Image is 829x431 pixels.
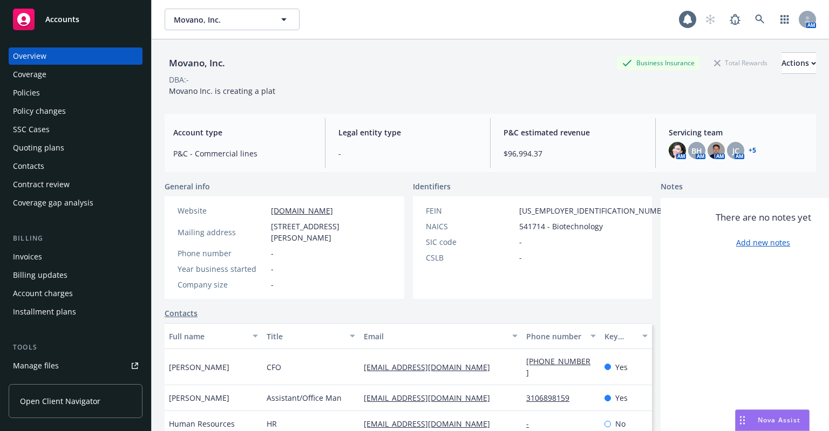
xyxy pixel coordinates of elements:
[173,127,312,138] span: Account type
[9,4,142,35] a: Accounts
[604,331,636,342] div: Key contact
[9,158,142,175] a: Contacts
[271,263,274,275] span: -
[526,419,538,429] a: -
[165,181,210,192] span: General info
[13,66,46,83] div: Coverage
[782,52,816,74] button: Actions
[271,221,391,243] span: [STREET_ADDRESS][PERSON_NAME]
[13,266,67,284] div: Billing updates
[617,56,700,70] div: Business Insurance
[736,410,749,430] div: Drag to move
[13,102,66,120] div: Policy changes
[749,9,771,30] a: Search
[359,323,522,349] button: Email
[504,148,642,159] span: $96,994.37
[426,221,515,232] div: NAICS
[426,236,515,248] div: SIC code
[271,206,333,216] a: [DOMAIN_NAME]
[615,361,628,373] span: Yes
[519,221,603,232] span: 541714 - Biotechnology
[724,9,746,30] a: Report a Bug
[426,205,515,216] div: FEIN
[178,227,267,238] div: Mailing address
[271,248,274,259] span: -
[615,418,626,429] span: No
[426,252,515,263] div: CSLB
[9,248,142,265] a: Invoices
[165,323,262,349] button: Full name
[9,342,142,353] div: Tools
[13,303,76,320] div: Installment plans
[45,15,79,24] span: Accounts
[526,331,583,342] div: Phone number
[600,323,652,349] button: Key contact
[774,9,796,30] a: Switch app
[13,158,44,175] div: Contacts
[526,393,578,403] a: 3106898159
[271,279,274,290] span: -
[661,181,683,194] span: Notes
[9,84,142,101] a: Policies
[736,237,790,248] a: Add new notes
[699,9,721,30] a: Start snowing
[169,418,235,429] span: Human Resources
[519,252,522,263] span: -
[267,392,342,403] span: Assistant/Office Man
[169,74,189,85] div: DBA: -
[9,176,142,193] a: Contract review
[20,395,100,407] span: Open Client Navigator
[735,409,810,431] button: Nova Assist
[178,205,267,216] div: Website
[669,142,686,159] img: photo
[13,357,59,374] div: Manage files
[165,9,300,30] button: Movano, Inc.
[708,142,725,159] img: photo
[364,419,499,429] a: [EMAIL_ADDRESS][DOMAIN_NAME]
[262,323,360,349] button: Title
[165,56,229,70] div: Movano, Inc.
[178,263,267,275] div: Year business started
[364,362,499,372] a: [EMAIL_ADDRESS][DOMAIN_NAME]
[9,194,142,211] a: Coverage gap analysis
[9,266,142,284] a: Billing updates
[338,148,477,159] span: -
[691,145,702,156] span: BH
[519,205,674,216] span: [US_EMPLOYER_IDENTIFICATION_NUMBER]
[9,47,142,65] a: Overview
[716,211,811,224] span: There are no notes yet
[267,361,281,373] span: CFO
[526,356,590,378] a: [PHONE_NUMBER]
[13,121,50,138] div: SSC Cases
[9,66,142,83] a: Coverage
[13,248,42,265] div: Invoices
[338,127,477,138] span: Legal entity type
[13,176,70,193] div: Contract review
[758,415,800,425] span: Nova Assist
[9,102,142,120] a: Policy changes
[413,181,451,192] span: Identifiers
[178,279,267,290] div: Company size
[522,323,600,349] button: Phone number
[364,331,506,342] div: Email
[9,285,142,302] a: Account charges
[169,331,246,342] div: Full name
[9,357,142,374] a: Manage files
[13,285,73,302] div: Account charges
[9,121,142,138] a: SSC Cases
[504,127,642,138] span: P&C estimated revenue
[169,392,229,403] span: [PERSON_NAME]
[173,148,312,159] span: P&C - Commercial lines
[178,248,267,259] div: Phone number
[13,84,40,101] div: Policies
[267,331,344,342] div: Title
[9,139,142,156] a: Quoting plans
[709,56,773,70] div: Total Rewards
[169,86,275,96] span: Movano Inc. is creating a plat
[9,233,142,244] div: Billing
[749,147,756,154] a: +5
[165,307,198,319] a: Contacts
[9,303,142,320] a: Installment plans
[13,194,93,211] div: Coverage gap analysis
[13,139,64,156] div: Quoting plans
